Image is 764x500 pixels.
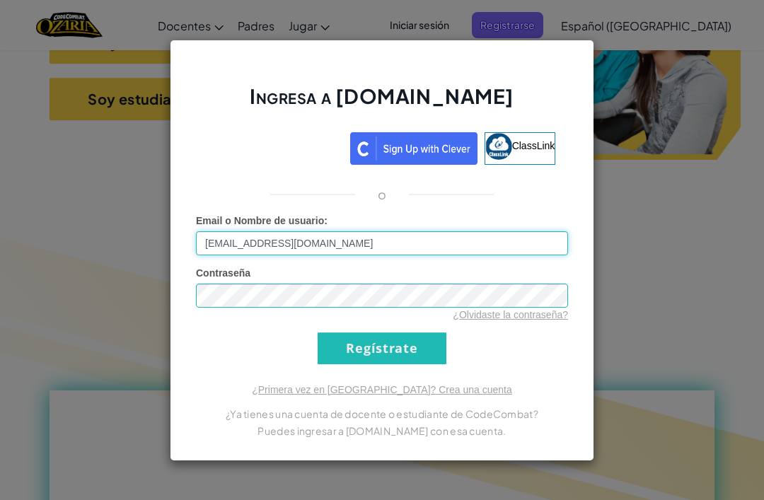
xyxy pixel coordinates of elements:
a: ¿Primera vez en [GEOGRAPHIC_DATA]? Crea una cuenta [252,384,512,395]
span: ClassLink [512,139,555,151]
span: Email o Nombre de usuario [196,215,324,226]
a: ¿Olvidaste la contraseña? [453,309,568,320]
p: o [378,186,386,203]
input: Regístrate [318,332,446,364]
label: : [196,214,328,228]
iframe: Botón de Acceder con Google [202,131,350,162]
a: Acceder con Google. Se abre en una pestaña nueva [209,132,343,165]
span: Contraseña [196,267,250,279]
img: clever_sso_button@2x.png [350,132,477,165]
p: Puedes ingresar a [DOMAIN_NAME] con esa cuenta. [196,422,568,439]
div: Acceder con Google. Se abre en una pestaña nueva [209,131,343,162]
p: ¿Ya tienes una cuenta de docente o estudiante de CodeCombat? [196,405,568,422]
img: classlink-logo-small.png [485,133,512,160]
h2: Ingresa a [DOMAIN_NAME] [196,83,568,124]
